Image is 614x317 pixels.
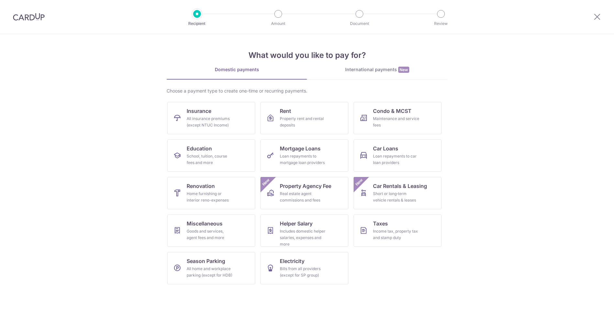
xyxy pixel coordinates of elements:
[261,177,271,188] span: New
[187,145,212,152] span: Education
[260,214,348,247] a: Helper SalaryIncludes domestic helper salaries, expenses and more
[373,145,398,152] span: Car Loans
[354,214,442,247] a: TaxesIncome tax, property tax and stamp duty
[260,177,348,209] a: Property Agency FeeReal estate agent commissions and feesNew
[373,228,420,241] div: Income tax, property tax and stamp duty
[280,182,331,190] span: Property Agency Fee
[280,107,291,115] span: Rent
[417,20,465,27] p: Review
[373,220,388,227] span: Taxes
[167,177,255,209] a: RenovationHome furnishing or interior reno-expenses
[280,228,326,247] div: Includes domestic helper salaries, expenses and more
[13,13,45,21] img: CardUp
[280,153,326,166] div: Loan repayments to mortgage loan providers
[280,145,321,152] span: Mortgage Loans
[187,107,211,115] span: Insurance
[260,252,348,284] a: ElectricityBills from all providers (except for SP group)
[260,139,348,172] a: Mortgage LoansLoan repayments to mortgage loan providers
[187,115,233,128] div: All insurance premiums (except NTUC Income)
[187,191,233,203] div: Home furnishing or interior reno-expenses
[167,66,307,73] div: Domestic payments
[354,177,442,209] a: Car Rentals & LeasingShort or long‑term vehicle rentals & leasesNew
[307,66,447,73] div: International payments
[280,220,312,227] span: Helper Salary
[335,20,383,27] p: Document
[398,67,409,73] span: New
[187,153,233,166] div: School, tuition, course fees and more
[167,88,447,94] div: Choose a payment type to create one-time or recurring payments.
[280,257,304,265] span: Electricity
[373,153,420,166] div: Loan repayments to car loan providers
[354,139,442,172] a: Car LoansLoan repayments to car loan providers
[373,107,411,115] span: Condo & MCST
[373,115,420,128] div: Maintenance and service fees
[373,182,427,190] span: Car Rentals & Leasing
[187,220,223,227] span: Miscellaneous
[260,102,348,134] a: RentProperty rent and rental deposits
[187,266,233,279] div: All home and workplace parking (except for HDB)
[187,182,215,190] span: Renovation
[354,177,365,188] span: New
[167,139,255,172] a: EducationSchool, tuition, course fees and more
[167,49,447,61] h4: What would you like to pay for?
[254,20,302,27] p: Amount
[373,191,420,203] div: Short or long‑term vehicle rentals & leases
[280,266,326,279] div: Bills from all providers (except for SP group)
[167,102,255,134] a: InsuranceAll insurance premiums (except NTUC Income)
[187,257,225,265] span: Season Parking
[187,228,233,241] div: Goods and services, agent fees and more
[173,20,221,27] p: Recipient
[167,214,255,247] a: MiscellaneousGoods and services, agent fees and more
[280,191,326,203] div: Real estate agent commissions and fees
[167,252,255,284] a: Season ParkingAll home and workplace parking (except for HDB)
[280,115,326,128] div: Property rent and rental deposits
[354,102,442,134] a: Condo & MCSTMaintenance and service fees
